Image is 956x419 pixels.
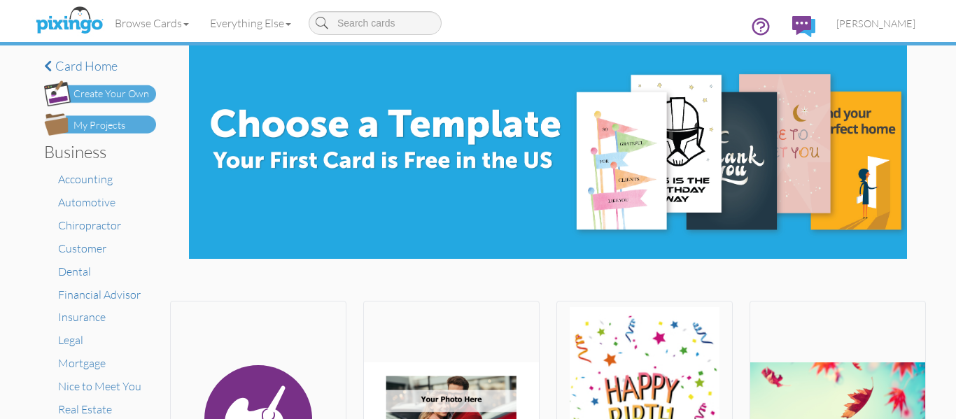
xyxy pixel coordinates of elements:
a: Browse Cards [104,6,199,41]
img: e8896c0d-71ea-4978-9834-e4f545c8bf84.jpg [189,45,907,259]
a: Real Estate [58,402,112,416]
img: comments.svg [792,16,815,37]
img: create-own-button.png [44,80,156,106]
a: Financial Advisor [58,287,141,301]
a: Legal [58,333,83,347]
div: My Projects [73,118,125,133]
a: Accounting [58,172,113,186]
a: Dental [58,264,91,278]
div: Create Your Own [73,87,149,101]
a: Mortgage [58,356,106,370]
a: Card home [44,59,156,73]
a: Chiropractor [58,218,121,232]
a: Everything Else [199,6,302,41]
a: Nice to Meet You [58,379,141,393]
h3: Business [44,143,146,161]
a: Automotive [58,195,115,209]
span: [PERSON_NAME] [836,17,915,29]
a: Customer [58,241,106,255]
img: pixingo logo [32,3,106,38]
img: my-projects-button.png [44,113,156,136]
a: Insurance [58,310,106,324]
input: Search cards [309,11,442,35]
a: [PERSON_NAME] [826,6,926,41]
